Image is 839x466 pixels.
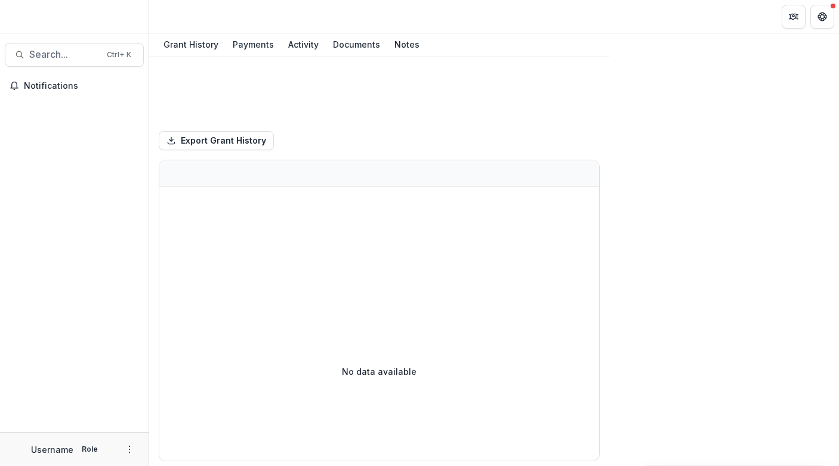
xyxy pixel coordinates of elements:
[390,36,424,53] div: Notes
[31,443,73,456] p: Username
[283,36,323,53] div: Activity
[342,365,417,378] p: No data available
[810,5,834,29] button: Get Help
[328,36,385,53] div: Documents
[159,131,274,150] button: Export Grant History
[159,33,223,57] a: Grant History
[5,76,144,95] button: Notifications
[283,33,323,57] a: Activity
[78,444,101,455] p: Role
[390,33,424,57] a: Notes
[29,49,100,60] span: Search...
[5,43,144,67] button: Search...
[104,48,134,61] div: Ctrl + K
[228,36,279,53] div: Payments
[782,5,806,29] button: Partners
[159,36,223,53] div: Grant History
[24,81,139,91] span: Notifications
[328,33,385,57] a: Documents
[228,33,279,57] a: Payments
[122,442,137,456] button: More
